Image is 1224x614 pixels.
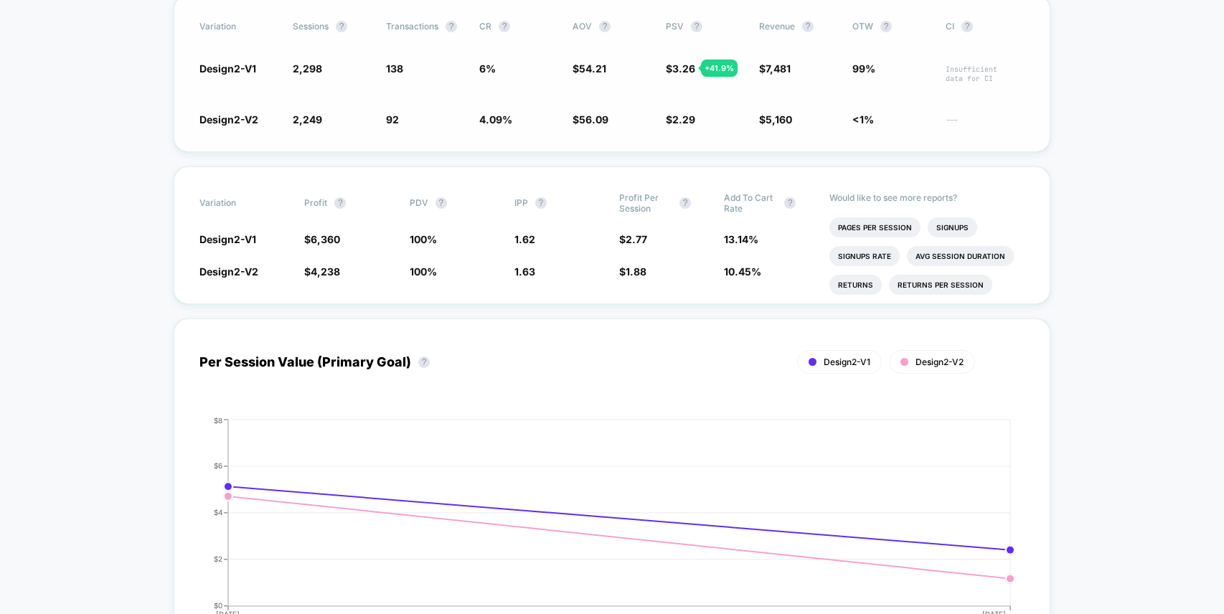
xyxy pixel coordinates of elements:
[946,21,1025,32] span: CI
[672,62,695,75] span: 3.26
[479,21,491,32] span: CR
[479,113,512,126] span: 4.09 %
[946,115,1025,126] span: ---
[701,60,738,77] div: + 41.9 %
[214,415,222,424] tspan: $8
[199,21,278,32] span: Variation
[199,62,256,75] span: Design2-V1
[410,265,437,278] span: 100 %
[410,233,437,245] span: 100 %
[619,233,647,245] span: $
[573,113,608,126] span: $
[579,62,606,75] span: 54.21
[573,21,592,32] span: AOV
[304,233,340,245] span: $
[666,21,684,32] span: PSV
[293,113,322,126] span: 2,249
[514,233,535,245] span: 1.62
[852,21,931,32] span: OTW
[214,554,222,563] tspan: $2
[889,275,992,295] li: Returns Per Session
[666,62,695,75] span: $
[619,265,646,278] span: $
[599,21,611,32] button: ?
[535,197,547,209] button: ?
[311,233,340,245] span: 6,360
[766,62,791,75] span: 7,481
[829,192,1025,203] p: Would like to see more reports?
[829,217,921,237] li: Pages Per Session
[880,21,892,32] button: ?
[214,461,222,470] tspan: $6
[499,21,510,32] button: ?
[199,233,256,245] span: Design2-V1
[852,62,875,75] span: 99%
[915,356,964,367] span: Design2-V2
[436,197,447,209] button: ?
[784,197,796,209] button: ?
[802,21,814,32] button: ?
[293,21,329,32] span: Sessions
[691,21,702,32] button: ?
[829,246,900,266] li: Signups Rate
[514,265,535,278] span: 1.63
[619,192,672,214] span: Profit Per Session
[199,113,258,126] span: Design2-V2
[304,265,340,278] span: $
[724,265,761,278] span: 10.45 %
[724,192,777,214] span: Add To Cart Rate
[946,65,1025,83] span: Insufficient data for CI
[824,356,870,367] span: Design2-V1
[199,265,258,278] span: Design2-V2
[311,265,340,278] span: 4,238
[573,62,606,75] span: $
[759,62,791,75] span: $
[724,233,758,245] span: 13.14 %
[928,217,977,237] li: Signups
[679,197,691,209] button: ?
[626,233,647,245] span: 2.77
[418,356,430,368] button: ?
[829,275,882,295] li: Returns
[293,62,322,75] span: 2,298
[334,197,346,209] button: ?
[386,62,403,75] span: 138
[759,21,795,32] span: Revenue
[336,21,347,32] button: ?
[666,113,695,126] span: $
[386,21,438,32] span: Transactions
[579,113,608,126] span: 56.09
[479,62,496,75] span: 6 %
[446,21,457,32] button: ?
[514,197,528,208] span: IPP
[852,113,874,126] span: <1%
[304,197,327,208] span: Profit
[410,197,428,208] span: PDV
[386,113,399,126] span: 92
[766,113,792,126] span: 5,160
[759,113,792,126] span: $
[199,192,278,214] span: Variation
[672,113,695,126] span: 2.29
[961,21,973,32] button: ?
[907,246,1014,266] li: Avg Session Duration
[214,601,222,610] tspan: $0
[626,265,646,278] span: 1.88
[214,508,222,516] tspan: $4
